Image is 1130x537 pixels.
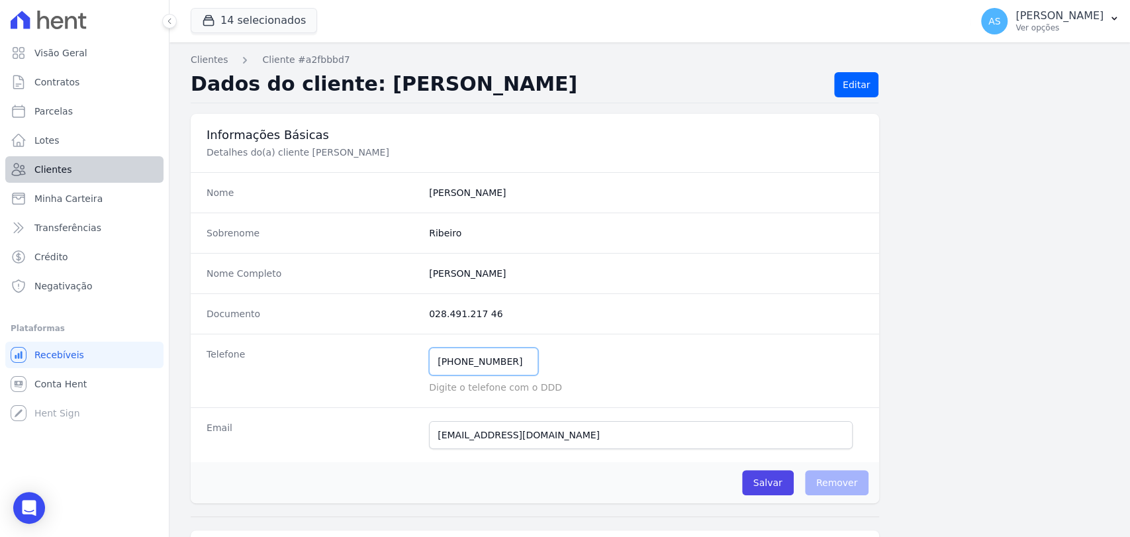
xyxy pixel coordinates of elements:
a: Visão Geral [5,40,164,66]
a: Editar [834,72,878,97]
dt: Documento [207,307,418,320]
span: Conta Hent [34,377,87,391]
dd: [PERSON_NAME] [429,267,863,280]
a: Minha Carteira [5,185,164,212]
h2: Dados do cliente: [PERSON_NAME] [191,72,824,97]
a: Clientes [191,53,228,67]
span: AS [988,17,1000,26]
h3: Informações Básicas [207,127,863,143]
span: Visão Geral [34,46,87,60]
a: Parcelas [5,98,164,124]
span: Clientes [34,163,71,176]
a: Conta Hent [5,371,164,397]
button: 14 selecionados [191,8,317,33]
p: Detalhes do(a) cliente [PERSON_NAME] [207,146,651,159]
span: Recebíveis [34,348,84,362]
a: Crédito [5,244,164,270]
p: Ver opções [1015,23,1104,33]
dd: [PERSON_NAME] [429,186,863,199]
a: Cliente #a2fbbbd7 [262,53,350,67]
nav: Breadcrumb [191,53,1109,67]
span: Lotes [34,134,60,147]
dd: Ribeiro [429,226,863,240]
button: AS [PERSON_NAME] Ver opções [970,3,1130,40]
span: Parcelas [34,105,73,118]
dd: 028.491.217 46 [429,307,863,320]
div: Plataformas [11,320,158,336]
p: Digite o telefone com o DDD [429,381,863,394]
dt: Nome [207,186,418,199]
span: Contratos [34,75,79,89]
span: Minha Carteira [34,192,103,205]
input: Salvar [742,470,794,495]
a: Negativação [5,273,164,299]
span: Crédito [34,250,68,264]
a: Lotes [5,127,164,154]
div: Open Intercom Messenger [13,492,45,524]
span: Negativação [34,279,93,293]
p: [PERSON_NAME] [1015,9,1104,23]
span: Transferências [34,221,101,234]
dt: Sobrenome [207,226,418,240]
dt: Nome Completo [207,267,418,280]
span: Remover [805,470,869,495]
dt: Email [207,421,418,449]
dt: Telefone [207,348,418,394]
a: Contratos [5,69,164,95]
a: Transferências [5,215,164,241]
a: Recebíveis [5,342,164,368]
a: Clientes [5,156,164,183]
